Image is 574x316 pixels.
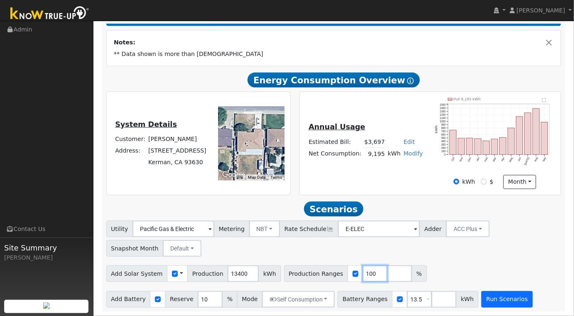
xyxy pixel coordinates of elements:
a: Edit [404,139,415,145]
text: kWh [434,126,438,134]
rect: onclick="" [466,139,473,155]
button: Self Consumption [262,291,335,308]
span: Mode [237,291,262,308]
text: Nov [459,157,464,163]
u: System Details [115,120,177,129]
rect: onclick="" [491,139,498,155]
span: Energy Consumption Overview [248,73,419,88]
text: 900 [441,124,446,126]
span: Snapshot Month [106,240,164,257]
td: ** Data shown is more than [DEMOGRAPHIC_DATA] [113,49,555,60]
text: Jun [517,157,522,162]
rect: onclick="" [500,138,506,155]
text: 400 [441,140,446,143]
text: 1400 [440,107,446,109]
button: ACC Plus [446,221,490,237]
button: Close [545,38,554,47]
a: Terms (opens in new tab) [270,175,282,180]
span: Battery Ranges [338,291,392,308]
text: Sep [542,157,547,163]
img: retrieve [43,302,50,309]
label: $ [490,177,493,186]
text: Aug [534,157,539,163]
input: $ [481,179,487,185]
text: Dec [467,157,472,163]
rect: onclick="" [516,117,523,155]
button: Map Data [248,175,265,180]
span: Production [187,265,228,282]
td: 9,195 [363,148,386,160]
text: Apr [501,157,506,162]
button: Run Scenarios [481,291,532,308]
text: 1500 [440,103,446,106]
text: 1100 [440,117,446,120]
td: Net Consumption: [307,148,363,160]
td: Kerman, CA 93630 [147,157,208,168]
a: Open this area in Google Maps (opens a new window) [220,170,248,180]
rect: onclick="" [525,113,531,155]
span: Adder [419,221,446,237]
span: % [222,291,237,308]
text: 800 [441,127,446,130]
img: Google [220,170,248,180]
td: $3,697 [363,136,386,148]
text: 300 [441,143,446,146]
span: Reserve [165,291,199,308]
rect: onclick="" [483,141,490,155]
td: [PERSON_NAME] [147,133,208,145]
rect: onclick="" [475,139,481,155]
td: Customer: [114,133,147,145]
text: 500 [441,137,446,140]
text: Feb [484,157,488,162]
rect: onclick="" [533,109,540,155]
button: Default [163,240,201,257]
text: Pull 9,195 kWh [454,97,481,102]
text: 200 [441,147,446,150]
span: Utility [106,221,133,237]
rect: onclick="" [508,128,515,155]
text: 100 [441,150,446,153]
td: Estimated Bill: [307,136,363,148]
span: [PERSON_NAME] [517,7,565,14]
span: Rate Schedule [280,221,339,237]
td: Address: [114,145,147,157]
text: 1300 [440,110,446,113]
button: month [503,175,536,189]
span: Site Summary [4,242,89,253]
text: 600 [441,134,446,136]
text: Jan [476,157,480,162]
div: [PERSON_NAME] [4,253,89,262]
text: May [509,157,514,163]
text: 1200 [440,114,446,117]
td: [STREET_ADDRESS] [147,145,208,157]
td: kWh [386,148,402,160]
text: 1000 [440,120,446,123]
input: kWh [454,179,459,185]
label: kWh [462,177,475,186]
span: Metering [214,221,250,237]
u: Annual Usage [309,123,365,131]
button: Keyboard shortcuts [237,175,243,180]
span: Add Battery [106,291,151,308]
span: Production Ranges [284,265,348,282]
button: NBT [249,221,280,237]
text: 700 [441,130,446,133]
rect: onclick="" [458,139,465,155]
input: Select a Rate Schedule [338,221,420,237]
a: Modify [404,150,423,157]
span: % [412,265,427,282]
text: [DATE] [524,157,530,166]
input: Select a Utility [132,221,214,237]
span: Add Solar System [106,265,168,282]
text:  [542,98,546,102]
text: Oct [451,157,455,162]
span: Scenarios [304,202,363,216]
rect: onclick="" [541,122,548,155]
text: Mar [492,157,497,163]
img: Know True-Up [6,5,93,23]
text: 0 [444,153,446,156]
rect: onclick="" [450,131,456,155]
span: kWh [258,265,281,282]
strong: Notes: [114,39,135,46]
span: kWh [456,291,478,308]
